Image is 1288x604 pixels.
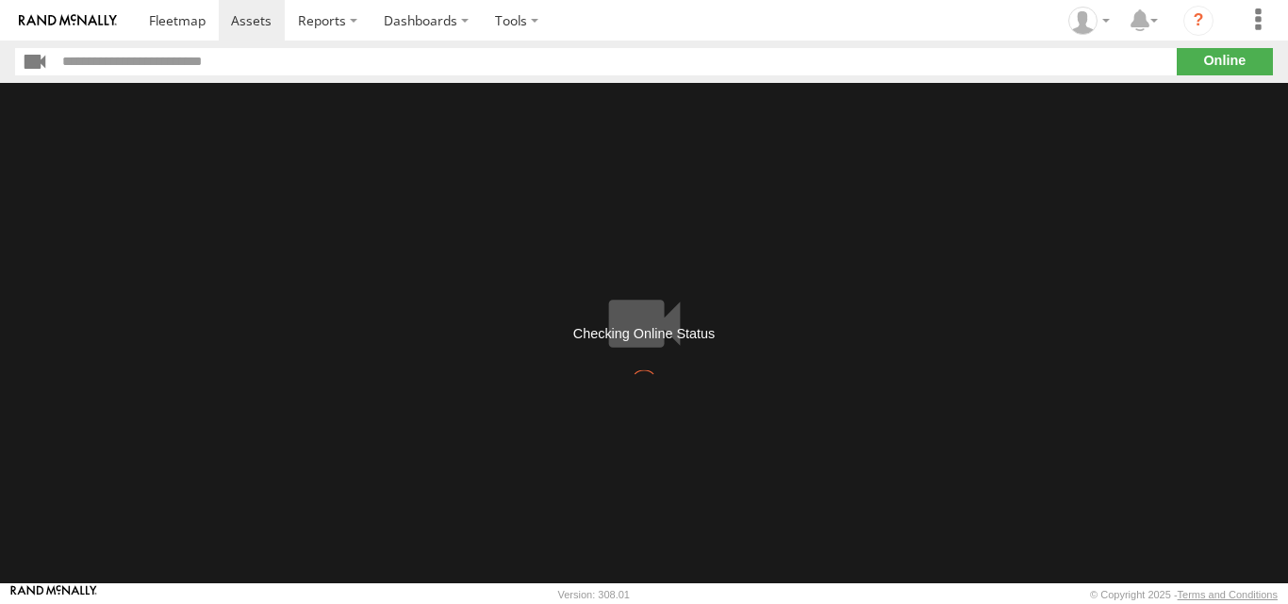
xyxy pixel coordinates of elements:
div: © Copyright 2025 - [1090,589,1278,600]
img: rand-logo.svg [19,14,117,27]
div: Version: 308.01 [558,589,630,600]
a: Terms and Conditions [1178,589,1278,600]
div: Ed Pruneda [1062,7,1116,35]
i: ? [1183,6,1214,36]
a: Visit our Website [10,585,97,604]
